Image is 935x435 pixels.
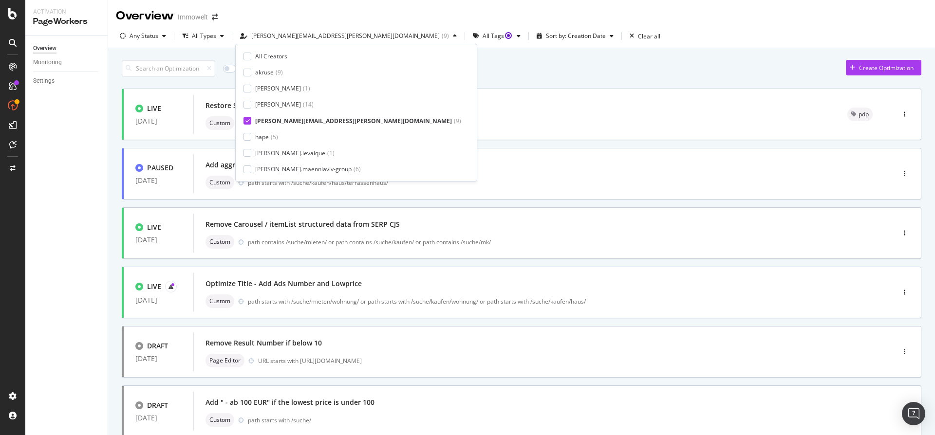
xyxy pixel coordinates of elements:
[147,282,161,291] div: LIVE
[209,358,241,363] span: Page Editor
[846,60,921,75] button: Create Optimization
[251,33,440,39] div: [PERSON_NAME][EMAIL_ADDRESS][PERSON_NAME][DOMAIN_NAME]
[255,68,274,76] div: akruse
[206,116,234,130] div: neutral label
[209,180,230,185] span: Custom
[135,236,182,244] div: [DATE]
[206,235,234,249] div: neutral label
[33,8,100,16] div: Activation
[33,43,56,54] div: Overview
[271,133,278,141] div: ( 5 )
[248,179,853,187] div: path starts with /suche/kaufen/haus/terrassenhaus/
[255,52,287,60] div: All Creators
[258,357,853,365] div: URL starts with [URL][DOMAIN_NAME]
[276,68,283,76] div: ( 9 )
[116,8,174,24] div: Overview
[442,33,449,39] div: ( 9 )
[209,417,230,423] span: Custom
[135,355,182,362] div: [DATE]
[206,160,275,170] div: Add aggregateRating
[859,111,869,117] span: pdp
[859,64,914,72] div: Create Optimization
[626,28,660,44] button: Clear all
[483,33,513,39] div: All Tags
[248,238,853,246] div: path contains /suche/mieten/ or path contains /suche/kaufen/ or path contains /suche/mk/
[33,16,100,27] div: PageWorkers
[206,219,400,229] div: Remove Carousel / itemList structured data from SERP CJS
[248,297,853,306] div: path starts with /suche/mieten/wohnung/ or path starts with /suche/kaufen/wohnung/ or path starts...
[135,296,182,304] div: [DATE]
[116,28,170,44] button: Any Status
[206,398,374,407] div: Add " - ab 100 EUR" if the lowest price is under 100
[255,84,301,92] div: [PERSON_NAME]
[147,341,168,351] div: DRAFT
[504,31,513,40] div: Tooltip anchor
[122,60,215,77] input: Search an Optimization
[178,28,228,44] button: All Types
[178,12,208,22] div: Immowelt
[33,76,55,86] div: Settings
[206,279,362,289] div: Optimize Title - Add Ads Number and Lowprice
[192,33,216,39] div: All Types
[212,14,218,20] div: arrow-right-arrow-left
[33,57,62,68] div: Monitoring
[354,165,361,173] div: ( 6 )
[546,33,606,39] div: Sort by: Creation Date
[135,414,182,422] div: [DATE]
[454,117,461,125] div: ( 9 )
[33,76,101,86] a: Settings
[147,222,161,232] div: LIVE
[533,28,617,44] button: Sort by: Creation Date
[33,57,101,68] a: Monitoring
[255,165,352,173] div: [PERSON_NAME].maennlaviv-group
[206,176,234,189] div: neutral label
[255,149,325,157] div: [PERSON_NAME].levaique
[248,119,824,127] div: URL starts with [URL][DOMAIN_NAME]
[206,294,234,308] div: neutral label
[206,338,322,348] div: Remove Result Number if below 10
[206,101,395,110] div: Restore Structured Data ItemList on NB PDPs - CustomJS
[147,104,161,113] div: LIVE
[902,402,925,425] div: Open Intercom Messenger
[147,400,168,410] div: DRAFT
[236,28,461,44] button: [PERSON_NAME][EMAIL_ADDRESS][PERSON_NAME][DOMAIN_NAME](9)
[255,117,452,125] div: [PERSON_NAME][EMAIL_ADDRESS][PERSON_NAME][DOMAIN_NAME]
[303,100,314,109] div: ( 14 )
[147,163,173,173] div: PAUSED
[130,33,158,39] div: Any Status
[206,354,244,367] div: neutral label
[248,416,853,424] div: path starts with /suche/
[847,108,873,121] div: neutral label
[327,149,335,157] div: ( 1 )
[209,239,230,245] span: Custom
[135,177,182,184] div: [DATE]
[638,32,660,40] div: Clear all
[206,413,234,427] div: neutral label
[209,298,230,304] span: Custom
[209,120,230,126] span: Custom
[255,100,301,109] div: [PERSON_NAME]
[303,84,310,92] div: ( 1 )
[469,28,524,44] button: All TagsTooltip anchor
[33,43,101,54] a: Overview
[255,133,269,141] div: hape
[135,117,182,125] div: [DATE]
